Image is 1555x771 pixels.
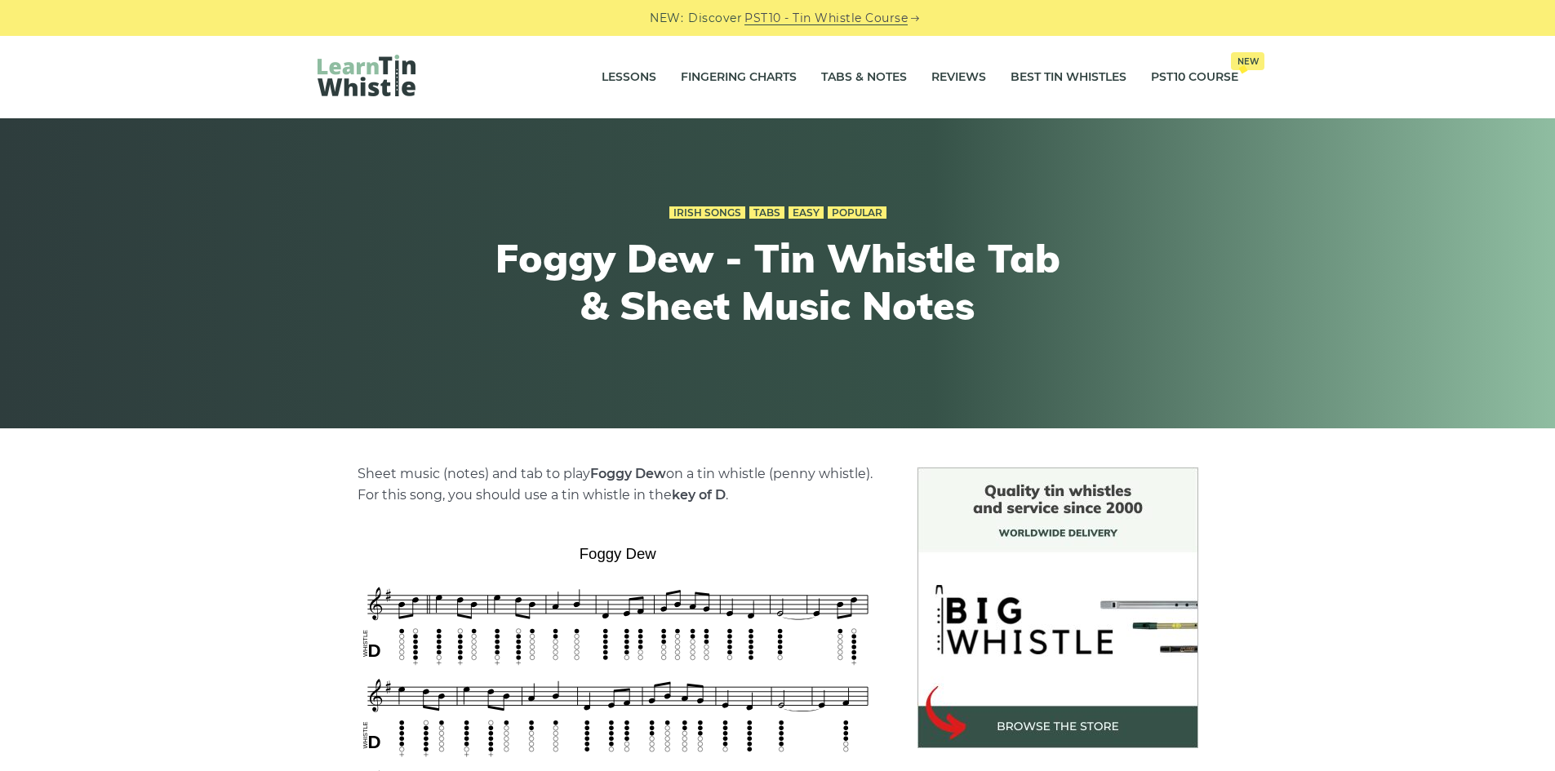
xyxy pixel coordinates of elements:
a: Easy [789,206,824,219]
a: Fingering Charts [681,57,797,98]
img: BigWhistle Tin Whistle Store [917,467,1198,748]
a: Popular [828,206,886,219]
strong: Foggy Dew [590,466,666,481]
a: Best Tin Whistles [1011,57,1126,98]
a: Tabs & Notes [821,57,907,98]
a: Irish Songs [669,206,745,219]
a: PST10 CourseNew [1151,57,1238,98]
strong: key of D [672,487,726,503]
a: Lessons [602,57,656,98]
h1: Foggy Dew - Tin Whistle Tab & Sheet Music Notes [478,235,1078,329]
p: Sheet music (notes) and tab to play on a tin whistle (penny whistle). For this song, you should u... [358,463,878,506]
span: New [1231,52,1264,70]
img: LearnTinWhistle.com [318,55,415,96]
a: Tabs [749,206,784,219]
a: Reviews [931,57,986,98]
